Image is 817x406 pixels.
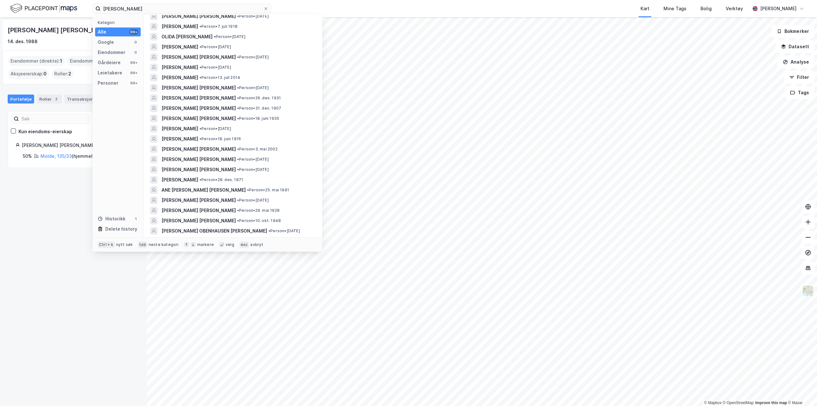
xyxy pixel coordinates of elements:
div: Kontrollprogram for chat [785,375,817,406]
span: • [268,228,270,233]
div: Roller : [52,69,74,79]
input: Søk [19,114,89,124]
div: Google [98,38,114,46]
span: 1 [60,57,62,65]
span: [PERSON_NAME] [PERSON_NAME] [161,145,236,153]
span: ANE [PERSON_NAME] [PERSON_NAME] [161,186,246,194]
span: • [199,75,201,80]
span: [PERSON_NAME] [PERSON_NAME] [161,104,236,112]
span: Person • 3. mai 2002 [237,147,278,152]
span: [PERSON_NAME] [161,125,198,133]
button: Datasett [776,40,814,53]
span: • [237,208,239,213]
span: [PERSON_NAME] [PERSON_NAME] [161,115,236,122]
span: [PERSON_NAME] [PERSON_NAME] [161,53,236,61]
span: [PERSON_NAME] [PERSON_NAME] [161,217,236,225]
div: Historikk [98,215,125,223]
div: 50% [23,152,32,160]
button: Tags [785,86,814,99]
span: [PERSON_NAME] [PERSON_NAME] [161,207,236,214]
span: • [199,136,201,141]
span: Person • 18. juni 1916 [199,136,241,142]
span: [PERSON_NAME] [PERSON_NAME] [161,12,236,20]
div: [PERSON_NAME] [PERSON_NAME] [8,25,113,35]
div: [PERSON_NAME] [760,5,797,12]
span: • [237,157,239,162]
span: Person • [DATE] [237,167,269,172]
span: • [237,167,239,172]
div: Eiendommer (direkte) : [8,56,65,66]
span: [PERSON_NAME] [161,43,198,51]
span: Person • 31. des. 1907 [237,106,281,111]
span: • [214,34,216,39]
img: logo.f888ab2527a4732fd821a326f86c7f29.svg [10,3,77,14]
span: 0 [43,70,47,78]
span: [PERSON_NAME] [PERSON_NAME] [161,94,236,102]
div: Roller [37,95,62,103]
div: Ctrl + k [98,241,115,248]
div: 99+ [129,80,138,86]
span: Person • [DATE] [214,34,245,39]
a: OpenStreetMap [723,401,754,405]
div: Eiendommer [98,49,125,56]
span: Person • [DATE] [268,228,300,234]
div: Alle [98,28,106,36]
span: [PERSON_NAME] [161,135,198,143]
span: Person • 13. juli 2014 [199,75,240,80]
div: Transaksjoner [64,95,108,103]
div: [PERSON_NAME] [PERSON_NAME] [22,142,131,149]
a: Mapbox [704,401,722,405]
span: Person • [DATE] [237,85,269,90]
span: 2 [68,70,71,78]
div: tab [138,241,147,248]
button: Analyse [777,56,814,68]
span: [PERSON_NAME] [161,23,198,30]
span: • [199,126,201,131]
iframe: Chat Widget [785,375,817,406]
span: Person • [DATE] [199,44,231,50]
span: Person • 7. juli 1918 [199,24,237,29]
span: [PERSON_NAME] [PERSON_NAME] [161,166,236,173]
div: 99+ [129,70,138,75]
span: Person • 29. mai 1928 [237,208,280,213]
span: • [247,188,249,192]
div: 14. des. 1988 [8,38,38,45]
div: neste kategori [149,242,179,247]
div: ( hjemmelshaver ) [41,152,109,160]
div: Kart [641,5,649,12]
input: Søk på adresse, matrikkel, gårdeiere, leietakere eller personer [101,4,263,13]
span: • [199,65,201,70]
div: 2 [53,96,59,102]
span: Person • 25. mai 1991 [247,188,289,193]
span: • [237,96,239,100]
img: Z [802,285,814,297]
div: Portefølje [8,95,34,103]
div: Leietakere [98,69,122,77]
span: [PERSON_NAME] [PERSON_NAME] [161,84,236,92]
span: Person • [DATE] [199,126,231,131]
span: OLIDA [PERSON_NAME] [161,33,213,41]
span: • [237,55,239,59]
span: [PERSON_NAME] [PERSON_NAME] [161,196,236,204]
button: Bokmerker [771,25,814,38]
div: avbryt [250,242,263,247]
span: Person • [DATE] [237,198,269,203]
span: Person • 18. juni 1935 [237,116,279,121]
div: Gårdeiere [98,59,121,66]
div: nytt søk [116,242,133,247]
div: Bolig [701,5,712,12]
span: [PERSON_NAME] [PERSON_NAME] [161,156,236,163]
span: Person • 26. des. 1931 [237,96,281,101]
div: Delete history [105,225,137,233]
span: Person • 10. okt. 1948 [237,218,281,223]
div: Personer [98,79,118,87]
div: 1 [133,216,138,221]
span: • [237,14,239,19]
span: • [237,106,239,111]
div: Kategori [98,20,141,25]
div: 0 [133,50,138,55]
div: Mine Tags [663,5,686,12]
span: [PERSON_NAME] [161,74,198,81]
div: markere [197,242,214,247]
div: Eiendommer (Indirekte) : [67,56,129,66]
